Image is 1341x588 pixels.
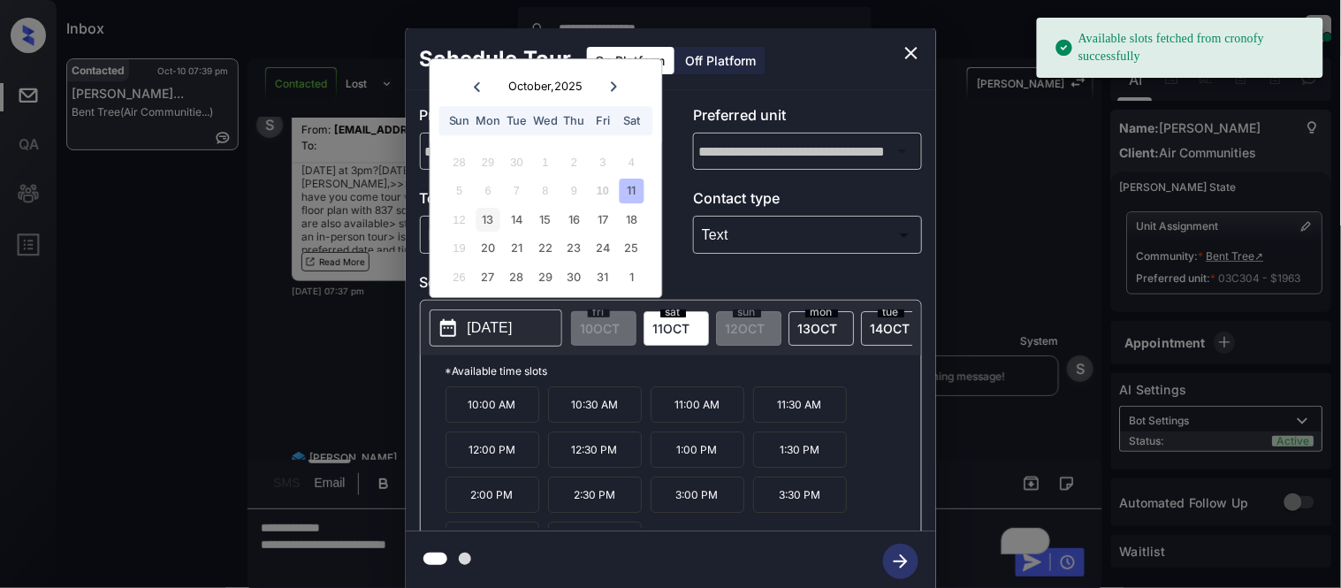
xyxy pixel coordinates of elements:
[693,104,922,133] p: Preferred unit
[798,321,838,336] span: 13 OCT
[534,237,558,261] div: Choose Wednesday, October 22nd, 2025
[651,386,744,423] p: 11:00 AM
[620,265,644,289] div: Choose Saturday, November 1st, 2025
[505,265,529,289] div: Choose Tuesday, October 28th, 2025
[620,109,644,133] div: Sat
[753,431,847,468] p: 1:30 PM
[447,208,471,232] div: Not available Sunday, October 12th, 2025
[591,237,615,261] div: Choose Friday, October 24th, 2025
[1055,23,1309,73] div: Available slots fetched from cronofy successfully
[620,150,644,174] div: Not available Saturday, October 4th, 2025
[878,307,904,317] span: tue
[447,237,471,261] div: Not available Sunday, October 19th, 2025
[534,265,558,289] div: Choose Wednesday, October 29th, 2025
[534,150,558,174] div: Not available Wednesday, October 1st, 2025
[468,317,513,339] p: [DATE]
[505,109,529,133] div: Tue
[894,35,929,71] button: close
[430,309,562,347] button: [DATE]
[562,208,586,232] div: Choose Thursday, October 16th, 2025
[591,109,615,133] div: Fri
[548,386,642,423] p: 10:30 AM
[534,109,558,133] div: Wed
[446,477,539,513] p: 2:00 PM
[420,104,649,133] p: Preferred community
[505,237,529,261] div: Choose Tuesday, October 21st, 2025
[620,208,644,232] div: Choose Saturday, October 18th, 2025
[476,150,500,174] div: Not available Monday, September 29th, 2025
[446,431,539,468] p: 12:00 PM
[872,538,929,584] button: btn-next
[534,208,558,232] div: Choose Wednesday, October 15th, 2025
[476,237,500,261] div: Choose Monday, October 20th, 2025
[436,148,656,291] div: month 2025-10
[548,431,642,468] p: 12:30 PM
[505,208,529,232] div: Choose Tuesday, October 14th, 2025
[548,477,642,513] p: 2:30 PM
[476,179,500,203] div: Not available Monday, October 6th, 2025
[620,179,644,203] div: Choose Saturday, October 11th, 2025
[753,477,847,513] p: 3:30 PM
[871,321,911,336] span: 14 OCT
[651,477,744,513] p: 3:00 PM
[620,237,644,261] div: Choose Saturday, October 25th, 2025
[447,109,471,133] div: Sun
[644,311,709,346] div: date-select
[562,237,586,261] div: Choose Thursday, October 23rd, 2025
[562,150,586,174] div: Not available Thursday, October 2nd, 2025
[446,522,539,558] p: 4:00 PM
[677,47,766,74] div: Off Platform
[587,47,674,74] div: On Platform
[505,150,529,174] div: Not available Tuesday, September 30th, 2025
[508,80,583,93] div: October , 2025
[789,311,854,346] div: date-select
[653,321,690,336] span: 11 OCT
[591,179,615,203] div: Not available Friday, October 10th, 2025
[651,431,744,468] p: 1:00 PM
[753,386,847,423] p: 11:30 AM
[562,179,586,203] div: Not available Thursday, October 9th, 2025
[861,311,926,346] div: date-select
[693,187,922,216] p: Contact type
[697,220,918,249] div: Text
[591,150,615,174] div: Not available Friday, October 3rd, 2025
[447,150,471,174] div: Not available Sunday, September 28th, 2025
[406,28,586,90] h2: Schedule Tour
[591,208,615,232] div: Choose Friday, October 17th, 2025
[591,265,615,289] div: Choose Friday, October 31st, 2025
[660,307,686,317] span: sat
[420,187,649,216] p: Tour type
[805,307,838,317] span: mon
[476,208,500,232] div: Choose Monday, October 13th, 2025
[476,109,500,133] div: Mon
[562,265,586,289] div: Choose Thursday, October 30th, 2025
[447,179,471,203] div: Not available Sunday, October 5th, 2025
[562,109,586,133] div: Thu
[420,271,922,300] p: Select slot
[548,522,642,558] p: 4:30 PM
[446,386,539,423] p: 10:00 AM
[446,355,921,386] p: *Available time slots
[505,179,529,203] div: Not available Tuesday, October 7th, 2025
[424,220,644,249] div: In Person
[534,179,558,203] div: Not available Wednesday, October 8th, 2025
[476,265,500,289] div: Choose Monday, October 27th, 2025
[447,265,471,289] div: Not available Sunday, October 26th, 2025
